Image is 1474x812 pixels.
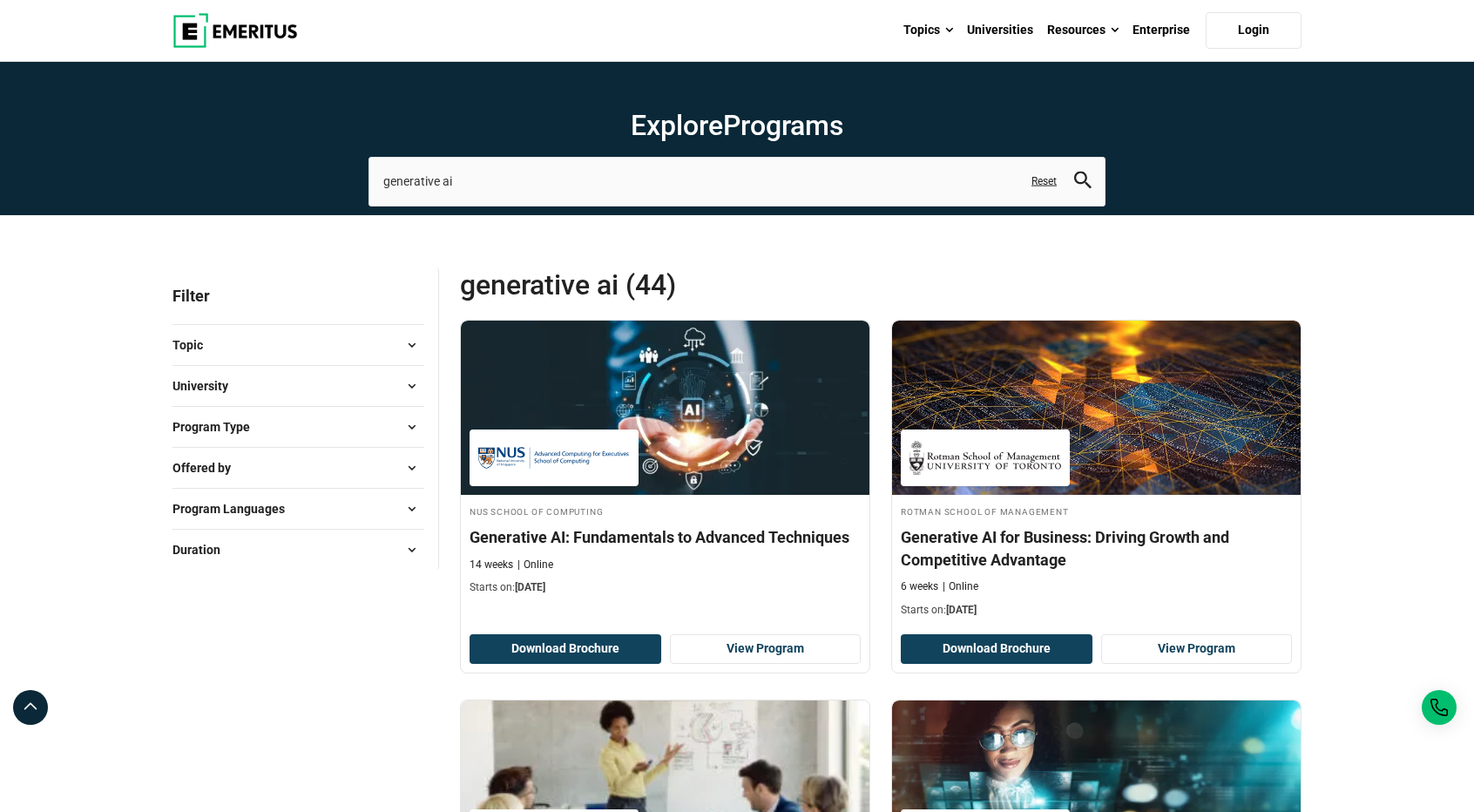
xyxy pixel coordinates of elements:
span: Topic [172,335,217,355]
p: Starts on: [901,603,1292,618]
button: Download Brochure [901,634,1092,664]
h4: Generative AI: Fundamentals to Advanced Techniques [470,526,861,548]
p: 14 weeks [470,558,513,572]
span: [DATE] [946,604,977,616]
p: Filter [172,267,424,324]
span: Programs [723,109,843,142]
a: AI and Machine Learning Course by Rotman School of Management - November 6, 2025 Rotman School of... [892,321,1301,626]
button: Duration [172,537,424,563]
span: Offered by [172,458,245,477]
button: search [1074,172,1092,192]
img: Generative AI: Fundamentals to Advanced Techniques | Online Technology Course [461,321,869,495]
p: 6 weeks [901,579,938,594]
span: Program Type [172,417,264,436]
p: Online [943,579,978,594]
span: University [172,376,242,396]
img: Rotman School of Management [909,438,1061,477]
a: View Program [670,634,862,664]
span: generative ai (44) [460,267,881,302]
span: Duration [172,540,234,559]
a: Reset search [1031,174,1057,189]
span: Program Languages [172,499,299,518]
button: University [172,373,424,399]
p: Online [517,558,553,572]
h1: Explore [368,108,1105,143]
h4: NUS School of Computing [470,504,861,518]
a: Login [1206,12,1302,49]
img: NUS School of Computing [478,438,630,477]
button: Offered by [172,455,424,481]
img: Generative AI for Business: Driving Growth and Competitive Advantage | Online AI and Machine Lear... [892,321,1301,495]
h4: Rotman School of Management [901,504,1292,518]
a: search [1074,176,1092,193]
p: Starts on: [470,580,861,595]
h4: Generative AI for Business: Driving Growth and Competitive Advantage [901,526,1292,570]
button: Download Brochure [470,634,661,664]
button: Topic [172,332,424,358]
button: Program Type [172,414,424,440]
button: Program Languages [172,496,424,522]
a: Technology Course by NUS School of Computing - September 30, 2025 NUS School of Computing NUS Sch... [461,321,869,605]
a: View Program [1101,634,1293,664]
span: [DATE] [515,581,545,593]
input: search-page [368,157,1105,206]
